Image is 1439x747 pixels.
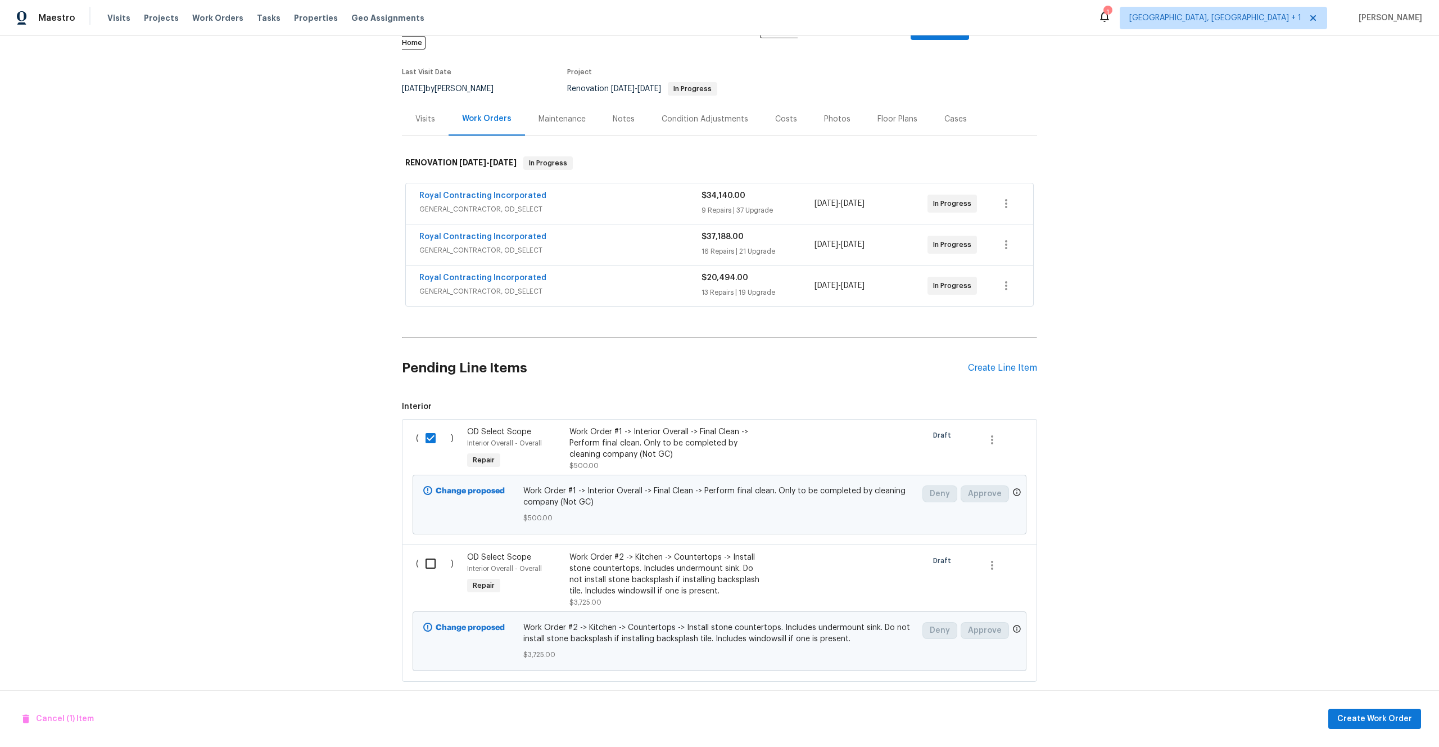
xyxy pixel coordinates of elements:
button: Create Work Order [1328,709,1421,730]
div: Floor Plans [877,114,917,125]
button: Approve [961,485,1009,502]
span: $20,494.00 [702,274,748,282]
span: - [611,85,661,93]
span: Create Work Order [1337,712,1412,726]
span: Interior Overall - Overall [467,440,542,447]
span: In Progress [669,85,716,92]
button: Deny [922,622,957,639]
span: Projects [144,12,179,24]
span: [DATE] [841,282,865,290]
span: Last Visit Date [402,69,451,75]
span: [DATE] [814,241,838,249]
span: Only a market manager or an area construction manager can approve [1012,488,1021,499]
a: Royal Contracting Incorporated [419,192,546,200]
span: - [814,198,865,209]
div: 16 Repairs | 21 Upgrade [702,246,814,257]
div: by [PERSON_NAME] [402,82,507,96]
span: - [814,239,865,250]
span: Geo Assignments [351,12,424,24]
span: In Progress [933,280,976,291]
div: Work Order #2 -> Kitchen -> Countertops -> Install stone countertops. Includes undermount sink. D... [569,552,767,597]
a: Royal Contracting Incorporated [419,233,546,241]
span: Cancel (1) Item [22,712,94,726]
div: Condition Adjustments [662,114,748,125]
div: Work Order #1 -> Interior Overall -> Final Clean -> Perform final clean. Only to be completed by ... [569,426,767,460]
span: OD Select Scope [467,553,531,561]
div: ( ) [413,548,464,611]
b: Change proposed [436,487,505,495]
span: $37,188.00 [702,233,744,241]
span: [DATE] [611,85,635,93]
span: Project [567,69,592,75]
span: $3,725.00 [523,649,916,660]
span: [DATE] [841,200,865,208]
span: Only a market manager or an area construction manager can approve [1012,624,1021,636]
span: Maestro [38,12,75,24]
span: OD Select Scope [467,428,531,436]
button: Cancel (1) Item [18,709,98,730]
span: Tasks [257,14,280,22]
span: [DATE] [490,159,517,166]
span: $34,140.00 [702,192,745,200]
span: $500.00 [569,462,599,469]
span: Repair [468,580,499,591]
div: 1 [1103,7,1111,18]
span: 3 Beds | 2 1/2 Baths | Total: 1996 ft² | Above Grade: 1296 ft² | Basement Finished: 700 ft² | 1974 [402,26,814,48]
span: In Progress [524,157,572,169]
span: Properties [294,12,338,24]
span: - [459,159,517,166]
span: Interior [402,401,1037,412]
span: [GEOGRAPHIC_DATA], [GEOGRAPHIC_DATA] + 1 [1129,12,1301,24]
div: Photos [824,114,850,125]
div: Notes [613,114,635,125]
span: [DATE] [814,282,838,290]
span: [DATE] [459,159,486,166]
span: [DATE] [402,85,426,93]
span: [PERSON_NAME] [1354,12,1422,24]
span: Renovation [567,85,717,93]
div: 9 Repairs | 37 Upgrade [702,205,814,216]
h2: Pending Line Items [402,342,968,394]
div: Work Orders [462,113,512,124]
button: Deny [922,485,957,502]
div: Create Line Item [968,363,1037,373]
span: Work Orders [192,12,243,24]
div: Cases [944,114,967,125]
span: $500.00 [523,512,916,524]
div: Costs [775,114,797,125]
span: Draft [933,430,956,441]
span: GENERAL_CONTRACTOR, OD_SELECT [419,245,702,256]
span: Work Order #1 -> Interior Overall -> Final Clean -> Perform final clean. Only to be completed by ... [523,485,916,508]
button: Approve [961,622,1009,639]
div: 13 Repairs | 19 Upgrade [702,287,814,298]
span: Repair [468,454,499,466]
span: [DATE] [637,85,661,93]
span: OD Select Home [402,25,798,49]
div: Visits [415,114,435,125]
div: Maintenance [539,114,586,125]
span: - [814,280,865,291]
span: GENERAL_CONTRACTOR, OD_SELECT [419,204,702,215]
div: RENOVATION [DATE]-[DATE]In Progress [402,145,1037,181]
span: [DATE] [814,200,838,208]
span: In Progress [933,239,976,250]
span: Interior Overall - Overall [467,565,542,572]
span: Draft [933,555,956,566]
h6: RENOVATION [405,156,517,170]
span: [DATE] [841,241,865,249]
a: Royal Contracting Incorporated [419,274,546,282]
span: GENERAL_CONTRACTOR, OD_SELECT [419,286,702,297]
span: Work Order #2 -> Kitchen -> Countertops -> Install stone countertops. Includes undermount sink. D... [523,622,916,645]
span: In Progress [933,198,976,209]
span: Visits [107,12,130,24]
div: ( ) [413,423,464,475]
b: Change proposed [436,624,505,632]
span: $3,725.00 [569,599,601,606]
